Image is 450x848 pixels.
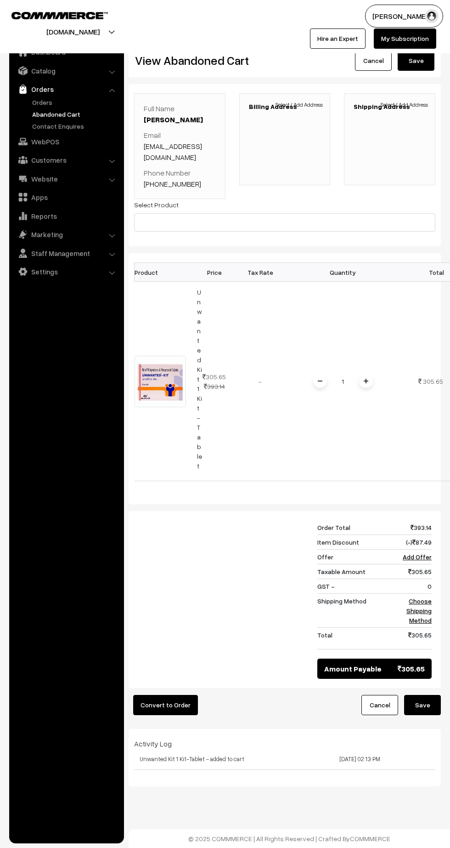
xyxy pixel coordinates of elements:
[11,189,121,205] a: Apps
[30,97,121,107] a: Orders
[365,5,443,28] button: [PERSON_NAME]
[11,245,121,262] a: Staff Management
[395,564,432,579] td: 305.65
[364,379,368,383] img: plusI
[237,263,283,282] th: Tax Rate
[406,597,432,624] a: Choose Shipping Method
[30,121,121,131] a: Contact Enquires
[355,51,392,71] a: Cancel
[144,167,216,189] p: Phone Number
[135,53,278,68] h2: View Abandoned Cart
[423,377,443,385] span: 305.65
[197,288,202,470] a: Unwanted Kit 1 Kit-Tablet
[11,12,108,19] img: COMMMERCE
[11,63,121,79] a: Catalog
[129,829,450,848] footer: © 2025 COMMMERCE | All Rights Reserved | Crafted By
[204,382,225,390] strike: 393.14
[310,28,366,49] a: Hire an Expert
[14,20,132,43] button: [DOMAIN_NAME]
[324,663,382,674] span: Amount Payable
[381,101,428,109] span: Select / Add Address
[317,520,395,535] td: Order Total
[350,835,390,842] a: COMMMERCE
[11,81,121,97] a: Orders
[395,579,432,594] td: 0
[11,226,121,243] a: Marketing
[276,101,323,109] span: Select / Add Address
[191,263,237,282] th: Price
[11,133,121,150] a: WebPOS
[317,579,395,594] td: GST -
[283,263,403,282] th: Quantity
[144,130,216,163] p: Email
[403,553,432,561] a: Add Offer
[144,103,216,125] p: Full Name
[317,550,395,564] td: Offer
[361,695,398,715] a: Cancel
[191,282,237,481] td: 305.65
[317,564,395,579] td: Taxable Amount
[144,115,203,124] a: [PERSON_NAME]
[30,109,121,119] a: Abandoned Cart
[11,9,92,20] a: COMMMERCE
[404,695,441,715] button: Save
[317,535,395,550] td: Item Discount
[144,142,202,162] a: [EMAIL_ADDRESS][DOMAIN_NAME]
[144,179,201,188] a: [PHONE_NUMBER]
[259,377,262,385] span: -
[11,171,121,187] a: Website
[134,200,179,210] label: Select Product
[318,379,322,383] img: minus
[134,738,435,749] div: Activity Log
[395,535,432,550] td: (-) 87.49
[374,28,436,49] a: My Subscription
[354,103,426,111] h3: Shipping Address
[134,749,285,769] td: Unwanted Kit 1 Kit-Tablet - added to cart
[133,695,198,715] button: Convert to Order
[395,520,432,535] td: 393.14
[398,663,425,674] span: 305.65
[403,263,449,282] th: Total
[135,356,186,407] img: UNWANTED KIT.jpeg
[398,51,434,71] button: Save
[249,103,321,111] h3: Billing Address
[425,9,439,23] img: user
[11,263,121,280] a: Settings
[317,594,395,628] td: Shipping Method
[135,263,191,282] th: Product
[395,628,432,649] td: 305.65
[317,628,395,649] td: Total
[11,152,121,168] a: Customers
[285,749,435,769] td: [DATE] 02:13 PM
[11,208,121,224] a: Reports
